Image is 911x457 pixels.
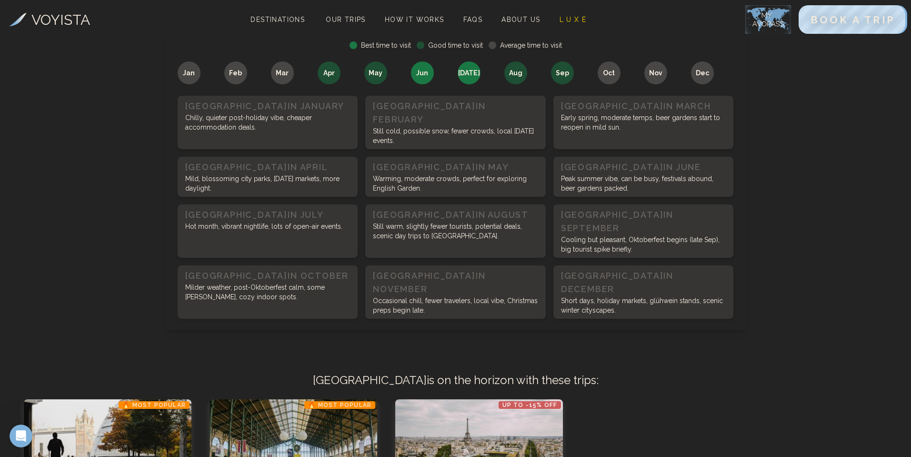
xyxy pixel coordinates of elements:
[745,5,791,34] img: My Account
[556,13,591,26] a: L U X E
[373,296,538,315] p: Occasional chill, fewer travelers, local vibe, Christmas preps begin late.
[373,208,538,222] h3: [GEOGRAPHIC_DATA] in August
[229,68,242,78] span: Feb
[373,161,538,174] h3: [GEOGRAPHIC_DATA] in May
[31,9,90,30] h3: VOYISTA
[561,208,726,235] h3: [GEOGRAPHIC_DATA] in September
[322,13,370,26] a: Our Trips
[385,16,444,23] span: How It Works
[799,16,907,25] a: BOOK A TRIP
[603,68,615,78] span: Oct
[556,68,569,78] span: Sep
[185,283,350,302] p: Milder weather, post-Oktoberfest calm, some [PERSON_NAME], cozy indoor spots.
[561,174,726,193] p: Peak summer vibe, can be busy, festivals abound, beer gardens packed.
[369,68,382,78] span: May
[304,401,375,409] p: 🔥 Most Popular
[500,41,562,50] span: Average time to visit
[185,174,350,193] p: Mild, blossoming city parks, [DATE] markets, more daylight.
[458,68,480,78] span: [DATE]
[185,269,350,283] h3: [GEOGRAPHIC_DATA] in October
[428,41,483,50] span: Good time to visit
[119,401,190,409] p: 🔥 Most Popular
[183,68,195,78] span: Jan
[561,100,726,113] h3: [GEOGRAPHIC_DATA] in March
[326,16,366,23] span: Our Trips
[561,296,726,315] p: Short days, holiday markets, glühwein stands, scenic winter cityscapes.
[498,13,544,26] a: About Us
[561,161,726,174] h3: [GEOGRAPHIC_DATA] in June
[799,5,907,34] button: BOOK A TRIP
[811,14,895,26] span: BOOK A TRIP
[460,13,487,26] a: FAQs
[696,68,709,78] span: Dec
[9,13,27,26] img: Voyista Logo
[361,41,411,50] span: Best time to visit
[649,68,662,78] span: Nov
[463,16,483,23] span: FAQs
[373,126,538,145] p: Still cold, possible snow, fewer crowds, local [DATE] events.
[373,222,538,241] p: Still warm, slightly fewer tourists, potential deals, scenic day trips to [GEOGRAPHIC_DATA].
[323,68,335,78] span: Apr
[247,12,309,40] span: Destinations
[185,208,350,222] h3: [GEOGRAPHIC_DATA] in July
[9,9,90,30] a: VOYISTA
[185,113,350,132] p: Chilly, quieter post-holiday vibe, cheaper accommodation deals.
[185,222,350,231] p: Hot month, vibrant nightlife, lots of open-air events.
[185,161,350,174] h3: [GEOGRAPHIC_DATA] in April
[373,100,538,126] h3: [GEOGRAPHIC_DATA] in February
[561,235,726,254] p: Cooling but pleasant, Oktoberfest begins (late Sep), big tourist spike briefly.
[373,269,538,296] h3: [GEOGRAPHIC_DATA] in November
[373,174,538,193] p: Warming, moderate crowds, perfect for exploring English Garden.
[501,16,540,23] span: About Us
[499,401,561,409] p: Up to -15% OFF
[10,425,32,447] iframe: Intercom live chat
[560,16,587,23] span: L U X E
[381,13,448,26] a: How It Works
[185,100,350,113] h3: [GEOGRAPHIC_DATA] in January
[561,113,726,132] p: Early spring, moderate temps, beer gardens start to reopen in mild sun.
[561,269,726,296] h3: [GEOGRAPHIC_DATA] in December
[276,68,289,78] span: Mar
[509,68,522,78] span: Aug
[416,68,428,78] span: Jun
